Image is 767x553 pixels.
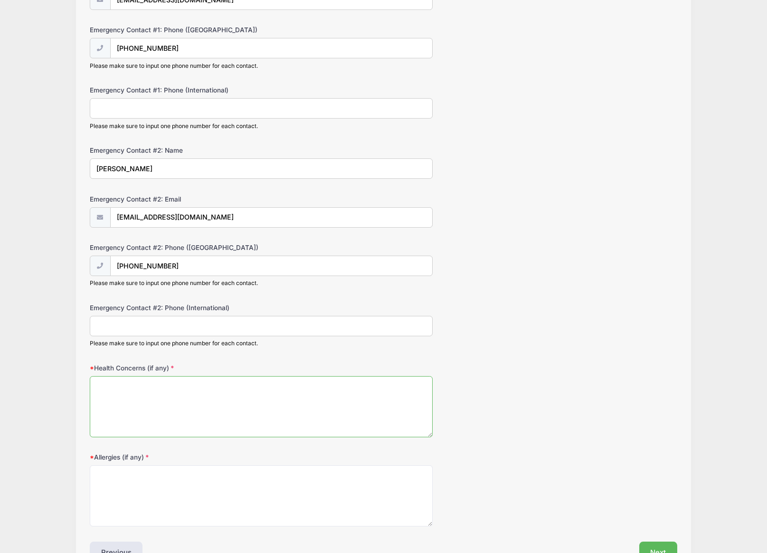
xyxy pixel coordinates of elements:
div: Please make sure to input one phone number for each contact. [90,62,433,70]
input: (xxx) xxx-xxxx [110,256,433,276]
label: Emergency Contact #2: Email [90,194,285,204]
input: email@email.com [110,207,433,228]
div: Please make sure to input one phone number for each contact. [90,339,433,348]
input: (xxx) xxx-xxxx [110,38,433,58]
label: Emergency Contact #1: Phone ([GEOGRAPHIC_DATA]) [90,25,285,35]
label: Emergency Contact #2: Name [90,146,285,155]
div: Please make sure to input one phone number for each contact. [90,279,433,287]
div: Please make sure to input one phone number for each contact. [90,122,433,130]
label: Emergency Contact #2: Phone (International) [90,303,285,313]
label: Emergency Contact #1: Phone (International) [90,85,285,95]
label: Emergency Contact #2: Phone ([GEOGRAPHIC_DATA]) [90,243,285,252]
label: Allergies (if any) [90,452,285,462]
label: Health Concerns (if any) [90,363,285,373]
